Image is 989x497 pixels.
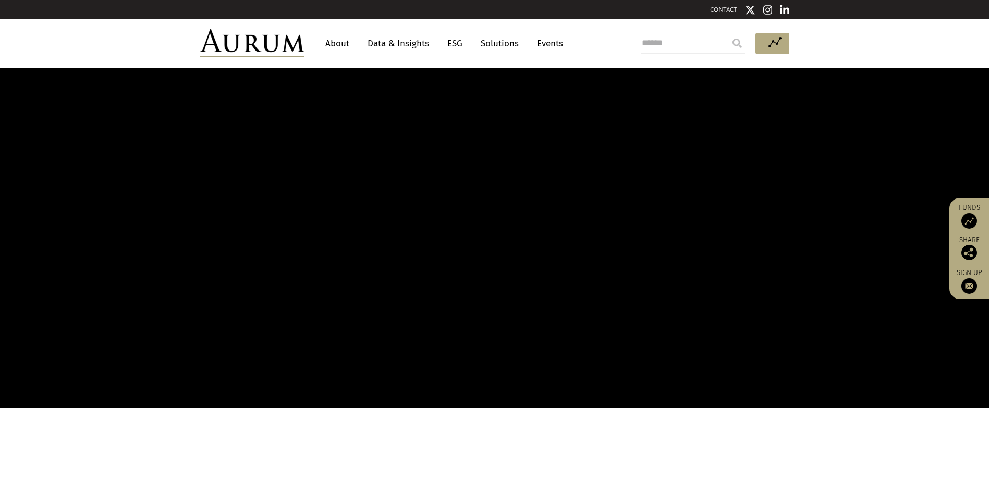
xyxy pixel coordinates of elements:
[763,5,773,15] img: Instagram icon
[955,268,984,294] a: Sign up
[475,34,524,53] a: Solutions
[532,34,563,53] a: Events
[961,213,977,229] img: Access Funds
[955,203,984,229] a: Funds
[710,6,737,14] a: CONTACT
[200,29,304,57] img: Aurum
[442,34,468,53] a: ESG
[362,34,434,53] a: Data & Insights
[961,278,977,294] img: Sign up to our newsletter
[320,34,355,53] a: About
[955,237,984,260] div: Share
[961,245,977,260] img: Share this post
[745,5,755,15] img: Twitter icon
[727,33,748,54] input: Submit
[780,5,789,15] img: Linkedin icon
